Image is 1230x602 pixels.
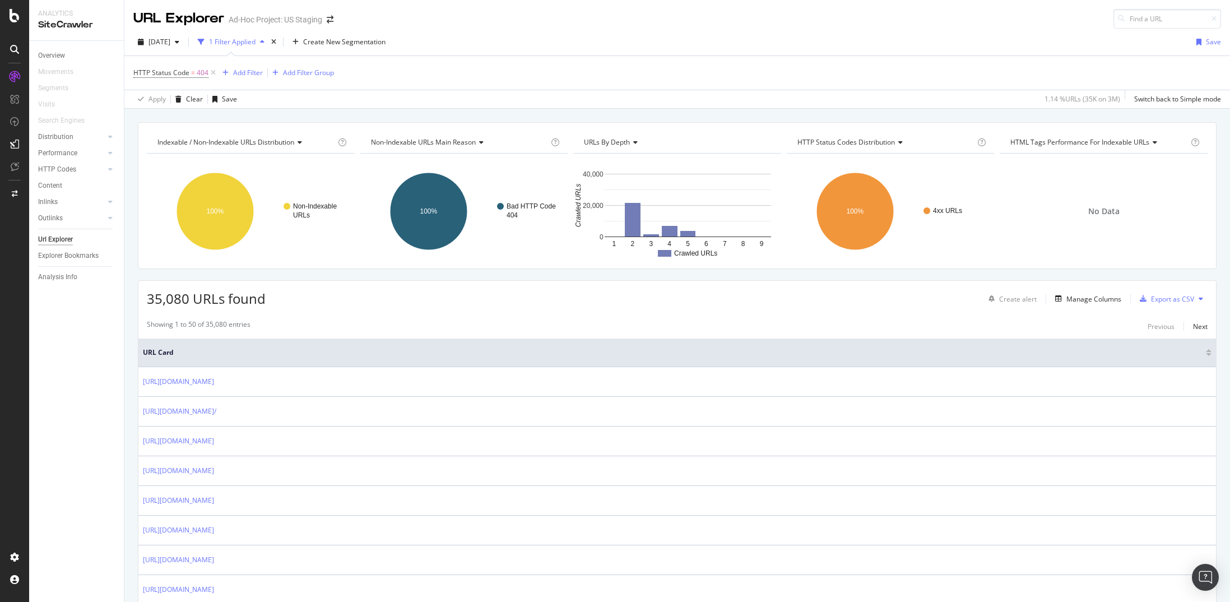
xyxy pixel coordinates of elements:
[38,66,85,78] a: Movements
[38,271,116,283] a: Analysis Info
[38,50,65,62] div: Overview
[723,240,727,248] text: 7
[38,212,63,224] div: Outlinks
[1192,564,1219,591] div: Open Intercom Messenger
[38,131,105,143] a: Distribution
[38,18,115,31] div: SiteCrawler
[704,240,708,248] text: 6
[193,33,269,51] button: 1 Filter Applied
[760,240,764,248] text: 9
[155,133,336,151] h4: Indexable / Non-Indexable URLs Distribution
[38,9,115,18] div: Analytics
[186,94,203,104] div: Clear
[933,207,962,215] text: 4xx URLs
[148,94,166,104] div: Apply
[38,250,99,262] div: Explorer Bookmarks
[208,90,237,108] button: Save
[143,525,214,536] a: [URL][DOMAIN_NAME]
[133,9,224,28] div: URL Explorer
[574,184,582,227] text: Crawled URLs
[143,465,214,476] a: [URL][DOMAIN_NAME]
[1134,94,1221,104] div: Switch back to Simple mode
[209,37,256,47] div: 1 Filter Applied
[667,240,671,248] text: 4
[147,163,355,260] svg: A chart.
[143,436,214,447] a: [URL][DOMAIN_NAME]
[507,202,556,210] text: Bad HTTP Code
[38,196,58,208] div: Inlinks
[38,131,73,143] div: Distribution
[268,66,334,80] button: Add Filter Group
[612,240,616,248] text: 1
[573,163,781,260] svg: A chart.
[674,249,717,257] text: Crawled URLs
[38,234,116,246] a: Url Explorer
[1130,90,1221,108] button: Switch back to Simple mode
[38,164,105,175] a: HTTP Codes
[38,212,105,224] a: Outlinks
[293,202,337,210] text: Non-Indexable
[288,33,390,51] button: Create New Segmentation
[582,133,771,151] h4: URLs by Depth
[303,37,386,47] span: Create New Segmentation
[133,90,166,108] button: Apply
[233,68,263,77] div: Add Filter
[38,147,105,159] a: Performance
[143,495,214,506] a: [URL][DOMAIN_NAME]
[327,16,333,24] div: arrow-right-arrow-left
[1051,292,1121,305] button: Manage Columns
[38,250,116,262] a: Explorer Bookmarks
[600,233,604,241] text: 0
[38,82,68,94] div: Segments
[218,66,263,80] button: Add Filter
[1066,294,1121,304] div: Manage Columns
[360,163,568,260] svg: A chart.
[1045,94,1120,104] div: 1.14 % URLs ( 35K on 3M )
[1148,322,1175,331] div: Previous
[38,234,73,246] div: Url Explorer
[229,14,322,25] div: Ad-Hoc Project: US Staging
[143,348,1203,358] span: URL Card
[1193,322,1208,331] div: Next
[984,290,1037,308] button: Create alert
[584,137,630,147] span: URLs by Depth
[1135,290,1194,308] button: Export as CSV
[371,137,476,147] span: Non-Indexable URLs Main Reason
[787,163,995,260] svg: A chart.
[741,240,745,248] text: 8
[133,68,189,77] span: HTTP Status Code
[999,294,1037,304] div: Create alert
[38,115,96,127] a: Search Engines
[207,207,224,215] text: 100%
[420,207,437,215] text: 100%
[369,133,549,151] h4: Non-Indexable URLs Main Reason
[38,99,55,110] div: Visits
[649,240,653,248] text: 3
[1088,206,1120,217] span: No Data
[38,115,85,127] div: Search Engines
[147,319,250,333] div: Showing 1 to 50 of 35,080 entries
[148,37,170,47] span: 2025 Sep. 29th
[686,240,690,248] text: 5
[293,211,310,219] text: URLs
[38,50,116,62] a: Overview
[38,180,62,192] div: Content
[1008,133,1189,151] h4: HTML Tags Performance for Indexable URLs
[38,164,76,175] div: HTTP Codes
[583,170,604,178] text: 40,000
[157,137,294,147] span: Indexable / Non-Indexable URLs distribution
[222,94,237,104] div: Save
[38,66,73,78] div: Movements
[143,554,214,566] a: [URL][DOMAIN_NAME]
[1113,9,1221,29] input: Find a URL
[1151,294,1194,304] div: Export as CSV
[143,406,216,417] a: [URL][DOMAIN_NAME]‏/
[269,36,279,48] div: times
[143,584,214,595] a: [URL][DOMAIN_NAME]
[631,240,635,248] text: 2
[171,90,203,108] button: Clear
